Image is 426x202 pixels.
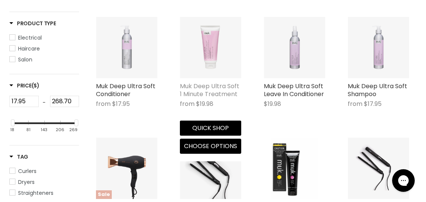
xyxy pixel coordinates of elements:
span: from [348,99,362,108]
a: Electrical [9,34,79,42]
input: Max Price [50,96,79,107]
span: $19.98 [196,99,213,108]
div: 206 [56,127,64,132]
div: 269 [69,127,78,132]
img: Muk Deep Ultra Soft Conditioner [96,17,157,78]
div: - [39,96,50,109]
a: Muk Deep Ultra Soft Leave In Conditioner [264,82,324,98]
span: Straighteners [18,189,53,197]
a: Dryers [9,178,79,186]
h3: Tag [9,153,28,161]
span: Price [9,82,40,89]
span: from [96,99,111,108]
a: Salon [9,55,79,64]
iframe: Gorgias live chat messenger [388,167,418,194]
div: 143 [41,127,48,132]
span: Salon [18,56,32,63]
a: Muk Deep Ultra Soft Shampoo [348,82,407,98]
a: Haircare [9,44,79,53]
a: Straighteners [9,189,79,197]
img: MUK Blow Hair Dryer 3900IR [96,138,157,199]
button: Choose options [180,139,241,154]
span: Haircare [18,45,40,52]
input: Min Price [9,96,39,107]
img: Muk Deep Ultra Soft Leave In Conditioner [264,17,325,78]
h3: Price($) [9,82,40,89]
span: Dryers [18,178,35,186]
span: Curlers [18,167,37,175]
span: $17.95 [112,99,130,108]
div: 18 [11,127,15,132]
a: Muk Deep Ultra Soft 1 Minute Treatment [180,82,239,98]
img: Muk Deep Ultra Soft 1 Minute Treatment [180,17,241,78]
img: Muk Style Stick 230-IR [348,138,409,199]
span: from [180,99,195,108]
a: Muk Deep Ultra Soft Conditioner [96,82,155,98]
h3: Product Type [9,20,56,27]
span: Electrical [18,34,42,41]
a: MUK Blow Hair Dryer 3900IRSale [96,138,157,199]
span: Sale [96,190,112,199]
button: Quick shop [180,121,241,136]
span: ($) [32,82,40,89]
a: Vivid Muk Direct Dye Colour [264,138,325,199]
img: Vivid Muk Direct Dye Colour [271,138,318,199]
img: Muk Style Stick 230-IR Wide Plate [180,138,241,199]
div: 81 [26,127,30,132]
span: Choose options [184,142,237,150]
img: Muk Deep Ultra Soft Shampoo [348,17,409,78]
span: $19.98 [264,99,281,108]
a: Curlers [9,167,79,175]
span: $17.95 [364,99,382,108]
